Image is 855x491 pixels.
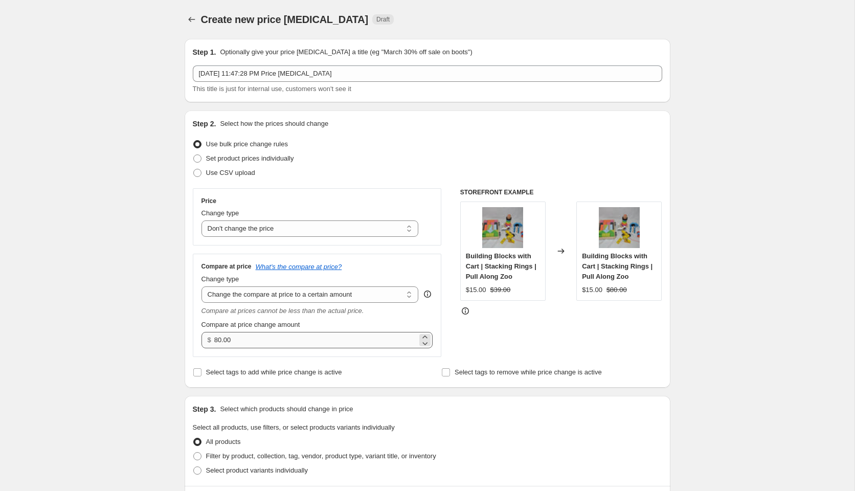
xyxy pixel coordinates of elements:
h3: Compare at price [201,262,252,271]
div: $15.00 [466,285,486,295]
h2: Step 2. [193,119,216,129]
span: Compare at price change amount [201,321,300,328]
p: Optionally give your price [MEDICAL_DATA] a title (eg "March 30% off sale on boots") [220,47,472,57]
strike: $39.00 [490,285,511,295]
img: DSC_0968_80x.JPG [599,207,640,248]
h6: STOREFRONT EXAMPLE [460,188,662,196]
img: DSC_0968_80x.JPG [482,207,523,248]
div: $15.00 [582,285,602,295]
span: Select product variants individually [206,466,308,474]
span: Change type [201,209,239,217]
input: 30% off holiday sale [193,65,662,82]
span: All products [206,438,241,445]
span: Draft [376,15,390,24]
span: Building Blocks with Cart | Stacking Rings | Pull Along Zoo [466,252,536,280]
span: Building Blocks with Cart | Stacking Rings | Pull Along Zoo [582,252,652,280]
input: 80.00 [214,332,417,348]
span: $ [208,336,211,344]
button: Price change jobs [185,12,199,27]
p: Select which products should change in price [220,404,353,414]
span: Filter by product, collection, tag, vendor, product type, variant title, or inventory [206,452,436,460]
span: Change type [201,275,239,283]
button: What's the compare at price? [256,263,342,271]
p: Select how the prices should change [220,119,328,129]
span: Select tags to add while price change is active [206,368,342,376]
span: Select tags to remove while price change is active [455,368,602,376]
span: This title is just for internal use, customers won't see it [193,85,351,93]
span: Use CSV upload [206,169,255,176]
strike: $80.00 [606,285,627,295]
span: Use bulk price change rules [206,140,288,148]
span: Select all products, use filters, or select products variants individually [193,423,395,431]
div: help [422,289,433,299]
h2: Step 1. [193,47,216,57]
h3: Price [201,197,216,205]
h2: Step 3. [193,404,216,414]
i: Compare at prices cannot be less than the actual price. [201,307,364,315]
span: Create new price [MEDICAL_DATA] [201,14,369,25]
span: Set product prices individually [206,154,294,162]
